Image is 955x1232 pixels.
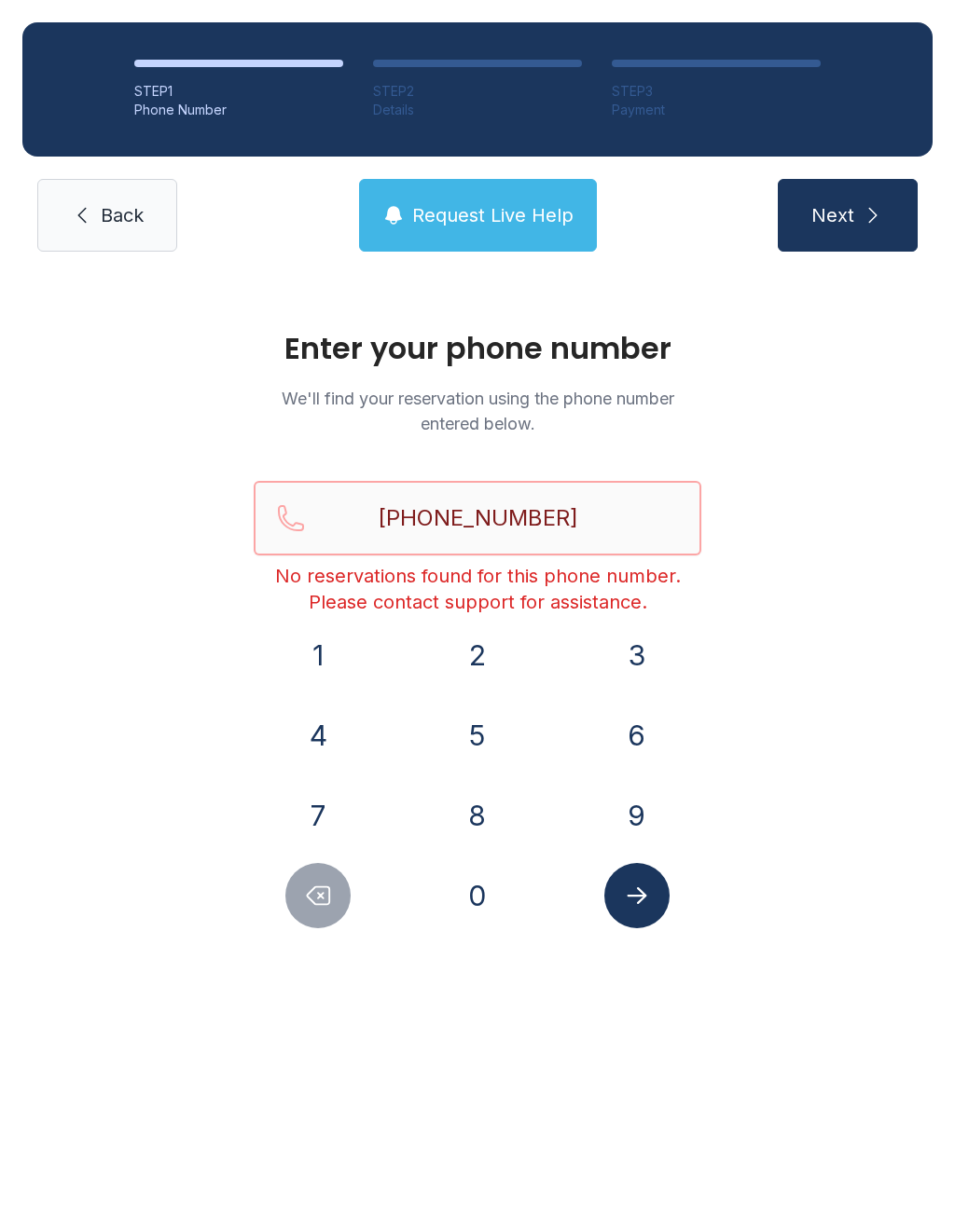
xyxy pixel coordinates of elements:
[254,481,701,555] input: Reservation phone number
[373,82,582,101] div: STEP 2
[285,783,351,848] button: 7
[285,623,351,688] button: 1
[604,783,670,848] button: 9
[101,202,144,228] span: Back
[254,563,701,615] div: No reservations found for this phone number. Please contact support for assistance.
[254,386,701,436] p: We'll find your reservation using the phone number entered below.
[604,703,670,768] button: 6
[445,623,510,688] button: 2
[373,101,582,119] div: Details
[612,82,821,101] div: STEP 3
[612,101,821,119] div: Payment
[285,703,351,768] button: 4
[134,82,343,101] div: STEP 1
[412,202,574,228] span: Request Live Help
[134,101,343,119] div: Phone Number
[811,202,854,228] span: Next
[254,334,701,363] h1: Enter your phone number
[445,783,510,848] button: 8
[604,863,670,928] button: Submit lookup form
[285,863,351,928] button: Delete number
[445,863,510,928] button: 0
[445,703,510,768] button: 5
[604,623,670,688] button: 3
